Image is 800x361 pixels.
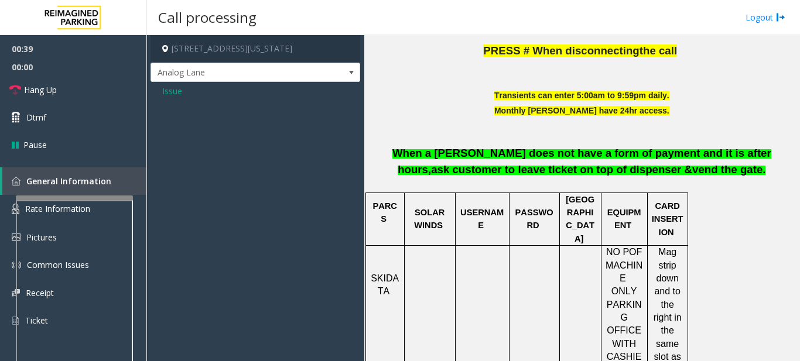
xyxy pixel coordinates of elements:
[12,315,19,326] img: 'icon'
[776,11,785,23] img: logout
[494,106,669,115] b: Monthly [PERSON_NAME] have 24hr access.
[692,163,765,176] span: vend the gate.
[746,11,785,23] a: Logout
[23,139,47,151] span: Pause
[460,208,504,230] span: USERNAME
[494,91,669,100] b: Transients can enter 5:00am to 9:59pm daily.
[12,204,19,214] img: 'icon'
[414,208,445,230] span: SOLAR WINDS
[12,177,20,185] img: 'icon'
[372,201,397,224] span: PARCS
[515,208,553,230] span: PASSWORD
[151,63,318,82] span: Analog Lane
[152,3,262,32] h3: Call processing
[26,111,46,123] span: Dtmf
[162,85,182,97] span: Issue
[371,273,399,296] span: SKIDATA
[392,147,771,176] span: When a [PERSON_NAME] does not have a form of payment and it is after hours,
[483,44,639,57] span: PRESS # When disconnecting
[12,289,20,297] img: 'icon'
[151,35,360,63] h4: [STREET_ADDRESS][US_STATE]
[2,167,146,195] a: General Information
[26,176,111,187] span: General Information
[12,260,21,270] img: 'icon'
[566,195,594,243] span: [GEOGRAPHIC_DATA]
[652,201,683,237] span: CARD INSERTION
[607,208,641,230] span: EQUIPMENT
[24,84,57,96] span: Hang Up
[606,247,642,283] span: NO POF MACHINE
[640,44,677,57] span: the call
[431,163,692,176] b: ask customer to leave ticket on top of dispenser &
[12,233,20,241] img: 'icon'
